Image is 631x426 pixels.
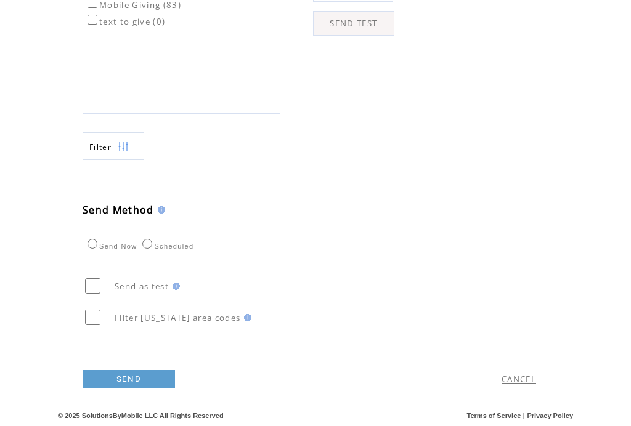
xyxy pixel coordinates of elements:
a: SEND [83,371,175,389]
a: Terms of Service [467,412,521,420]
span: Send as test [115,281,169,292]
input: Scheduled [142,239,152,249]
input: Send Now [88,239,97,249]
img: help.gif [240,315,251,322]
span: Filter [US_STATE] area codes [115,313,240,324]
a: Filter [83,133,144,161]
input: text to give (0) [88,15,97,25]
span: Send Method [83,204,154,217]
span: © 2025 SolutionsByMobile LLC All Rights Reserved [58,412,224,420]
label: Send Now [84,243,137,251]
span: | [523,412,525,420]
label: text to give (0) [85,17,165,28]
img: help.gif [154,207,165,214]
a: Privacy Policy [527,412,573,420]
img: filters.png [118,134,129,161]
span: Show filters [89,142,112,153]
a: CANCEL [502,374,536,385]
label: Scheduled [139,243,193,251]
a: SEND TEST [313,12,394,36]
img: help.gif [169,283,180,291]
